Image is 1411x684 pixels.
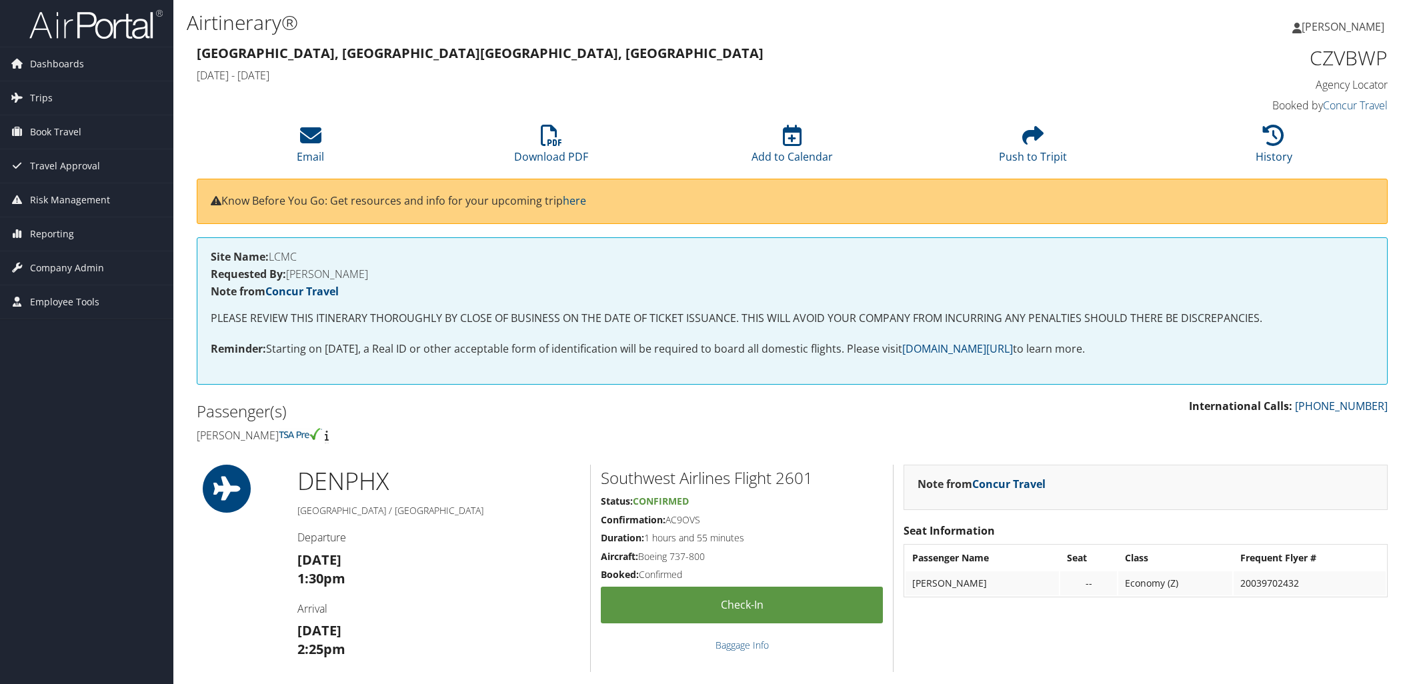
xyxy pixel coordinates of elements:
td: 20039702432 [1234,571,1386,595]
strong: Seat Information [904,523,995,538]
a: Check-in [601,587,883,623]
h1: Airtinerary® [187,9,994,37]
a: Download PDF [514,132,588,164]
img: tsa-precheck.png [279,428,322,440]
th: Class [1118,546,1232,570]
span: [PERSON_NAME] [1302,19,1384,34]
h4: [DATE] - [DATE] [197,68,1085,83]
span: Confirmed [633,495,689,507]
td: Economy (Z) [1118,571,1232,595]
h1: DEN PHX [297,465,580,498]
strong: 1:30pm [297,569,345,587]
th: Passenger Name [906,546,1059,570]
strong: Reminder: [211,341,266,356]
h5: AC9OVS [601,513,883,527]
td: [PERSON_NAME] [906,571,1059,595]
strong: Note from [918,477,1046,491]
strong: 2:25pm [297,640,345,658]
strong: International Calls: [1189,399,1292,413]
span: Company Admin [30,251,104,285]
strong: Duration: [601,531,644,544]
a: [PHONE_NUMBER] [1295,399,1388,413]
a: Baggage Info [716,639,769,651]
strong: Status: [601,495,633,507]
p: Starting on [DATE], a Real ID or other acceptable form of identification will be required to boar... [211,341,1374,358]
a: here [563,193,586,208]
a: Add to Calendar [752,132,833,164]
span: Employee Tools [30,285,99,319]
h4: LCMC [211,251,1374,262]
h4: Departure [297,530,580,545]
span: Dashboards [30,47,84,81]
th: Frequent Flyer # [1234,546,1386,570]
a: Concur Travel [1323,98,1388,113]
strong: [GEOGRAPHIC_DATA], [GEOGRAPHIC_DATA] [GEOGRAPHIC_DATA], [GEOGRAPHIC_DATA] [197,44,764,62]
span: Risk Management [30,183,110,217]
h4: Agency Locator [1105,77,1388,92]
a: Concur Travel [972,477,1046,491]
h4: [PERSON_NAME] [211,269,1374,279]
h2: Passenger(s) [197,400,782,423]
strong: Site Name: [211,249,269,264]
h5: Confirmed [601,568,883,581]
th: Seat [1060,546,1117,570]
h4: [PERSON_NAME] [197,428,782,443]
strong: Requested By: [211,267,286,281]
strong: Confirmation: [601,513,665,526]
a: Email [297,132,324,164]
h5: [GEOGRAPHIC_DATA] / [GEOGRAPHIC_DATA] [297,504,580,517]
h4: Arrival [297,601,580,616]
span: Travel Approval [30,149,100,183]
a: Concur Travel [265,284,339,299]
span: Trips [30,81,53,115]
strong: [DATE] [297,621,341,639]
a: [DOMAIN_NAME][URL] [902,341,1013,356]
strong: Note from [211,284,339,299]
span: Book Travel [30,115,81,149]
div: -- [1067,577,1110,589]
img: airportal-logo.png [29,9,163,40]
p: Know Before You Go: Get resources and info for your upcoming trip [211,193,1374,210]
p: PLEASE REVIEW THIS ITINERARY THOROUGHLY BY CLOSE OF BUSINESS ON THE DATE OF TICKET ISSUANCE. THIS... [211,310,1374,327]
a: Push to Tripit [999,132,1067,164]
a: [PERSON_NAME] [1292,7,1398,47]
h5: Boeing 737-800 [601,550,883,563]
span: Reporting [30,217,74,251]
a: History [1256,132,1292,164]
h5: 1 hours and 55 minutes [601,531,883,545]
h1: CZVBWP [1105,44,1388,72]
strong: Aircraft: [601,550,638,563]
h2: Southwest Airlines Flight 2601 [601,467,883,489]
h4: Booked by [1105,98,1388,113]
strong: Booked: [601,568,639,581]
strong: [DATE] [297,551,341,569]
